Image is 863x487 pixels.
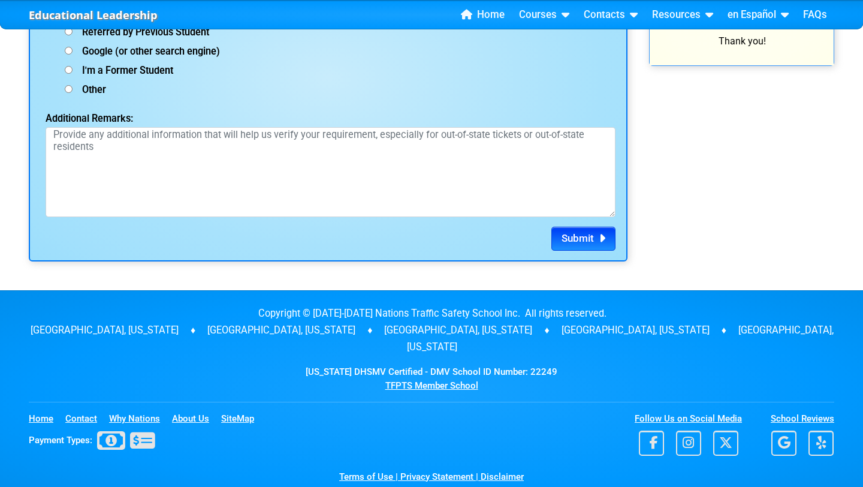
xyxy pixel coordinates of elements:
a: About Us [172,413,219,424]
a: Terms of Use | Privacy Statement | Disclaimer [339,471,524,482]
a: Connect with Nations on Facebook [639,439,664,450]
a: Connect with Nations on Instagram [666,439,711,450]
a: Courses [514,6,574,24]
div: Payment Types: [29,428,155,453]
a: TFPTS Member School [385,380,478,391]
a: See What Students Say About Us on Google [771,439,806,450]
span: Referred by Previous Student [73,26,209,38]
span: Google (or other search engine) [73,46,220,57]
a: FAQs [798,6,832,24]
a: SiteMap [221,413,264,424]
label: Additional Remarks: [46,114,188,124]
span: Cash or Money Order [92,434,155,445]
a: Contact [65,413,107,424]
a: en Español [723,6,793,24]
input: Google (or other search engine) [65,47,73,55]
u: School Reviews [771,413,834,424]
input: I'm a Former Student [65,66,73,74]
a: Home [29,413,63,424]
a: Educational Leadership [29,5,158,25]
a: Contacts [579,6,642,24]
span: Other [73,84,106,95]
a: Resources [647,6,718,24]
div: [US_STATE] DHSMV Certified - DMV School ID Number: 22249 [29,365,834,392]
span: I'm a Former Student [73,65,173,76]
a: See What Students Say About Us on Yelp [808,439,834,450]
button: Submit [551,227,615,251]
input: Referred by Previous Student [65,28,73,35]
span: Submit [562,232,594,244]
a: Home [456,6,509,24]
u: Follow Us on Social Media [635,413,742,424]
a: Why Nations [109,413,170,424]
input: Other [65,85,73,93]
a: Follow Us on X [713,439,738,450]
p: Copyright © [DATE]-[DATE] Nations Traffic Safety School Inc. All rights reserved. [GEOGRAPHIC_DAT... [29,305,834,356]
